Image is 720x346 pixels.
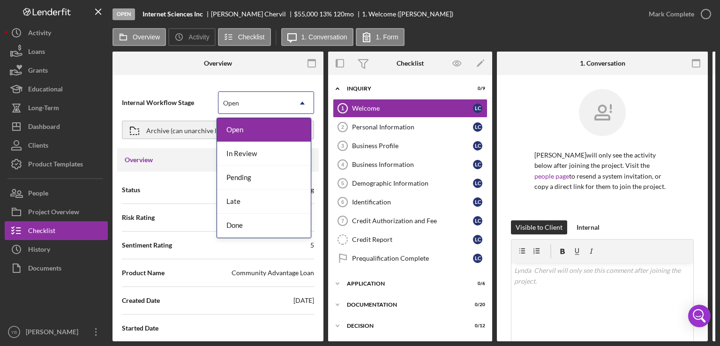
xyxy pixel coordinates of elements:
div: Inquiry [347,86,462,91]
button: Educational [5,80,108,98]
button: Visible to Client [511,220,567,234]
div: Visible to Client [516,220,562,234]
div: Welcome [352,105,473,112]
div: Application [347,281,462,286]
div: Documentation [347,302,462,308]
div: L C [473,122,482,132]
label: Activity [188,33,209,41]
div: 5 [310,241,314,250]
div: Dashboard [28,117,60,138]
div: Product Templates [28,155,83,176]
button: Grants [5,61,108,80]
div: Mark Complete [649,5,694,23]
div: Community Advantage Loan [232,268,314,278]
div: Late [217,190,311,214]
a: 5Demographic InformationLC [333,174,487,193]
a: Checklist [5,221,108,240]
button: Loans [5,42,108,61]
div: 0 / 6 [468,281,485,286]
button: Long-Term [5,98,108,117]
div: Educational [28,80,63,101]
div: Checklist [397,60,424,67]
button: Activity [5,23,108,42]
label: 1. Form [376,33,398,41]
tspan: 4 [341,162,345,167]
div: Open Intercom Messenger [688,305,711,327]
tspan: 3 [341,143,344,149]
button: Dashboard [5,117,108,136]
div: In Review [217,142,311,166]
div: [DATE] [293,296,314,305]
a: Credit ReportLC [333,230,487,249]
div: 1. Welcome ([PERSON_NAME]) [362,10,453,18]
button: Checklist [218,28,271,46]
div: Done [217,214,311,238]
b: Internet Sciences Inc [142,10,203,18]
div: 0 / 20 [468,302,485,308]
button: Project Overview [5,203,108,221]
a: 3Business ProfileLC [333,136,487,155]
div: L C [473,197,482,207]
span: Risk Rating [122,213,155,222]
button: Product Templates [5,155,108,173]
div: Demographic Information [352,180,473,187]
div: Prequalification Complete [352,255,473,262]
button: YB[PERSON_NAME] [5,323,108,341]
button: People [5,184,108,203]
button: Mark Complete [639,5,715,23]
div: L C [473,141,482,150]
button: Overview [112,28,166,46]
div: L C [473,254,482,263]
span: $55,000 [294,10,318,18]
div: History [28,240,50,261]
div: Credit Authorization and Fee [352,217,473,225]
div: Project Overview [28,203,79,224]
label: Checklist [238,33,265,41]
p: [PERSON_NAME] will only see the activity below after joining the project. Visit the to resend a s... [534,150,670,192]
a: 1WelcomeLC [333,99,487,118]
span: Sentiment Rating [122,241,172,250]
div: Internal [577,220,600,234]
h3: Overview [125,155,153,165]
div: Open [112,8,135,20]
span: Product Name [122,268,165,278]
div: L C [473,179,482,188]
div: Documents [28,259,61,280]
span: Internal Workflow Stage [122,98,218,107]
div: [PERSON_NAME] Chervil [211,10,294,18]
button: Documents [5,259,108,278]
div: Overview [204,60,232,67]
button: Internal [572,220,604,234]
span: Started Date [122,323,158,333]
tspan: 2 [341,124,344,130]
div: L C [473,160,482,169]
div: People [28,184,48,205]
a: 7Credit Authorization and FeeLC [333,211,487,230]
div: L C [473,104,482,113]
button: 1. Form [356,28,405,46]
text: YB [11,330,17,335]
button: History [5,240,108,259]
div: Open [223,99,239,107]
label: Overview [133,33,160,41]
a: 4Business InformationLC [333,155,487,174]
div: Archive (can unarchive later if needed) [146,121,258,138]
div: L C [473,216,482,226]
div: Credit Report [352,236,473,243]
div: Clients [28,136,48,157]
button: Archive (can unarchive later if needed) [122,120,314,139]
div: 0 / 9 [468,86,485,91]
a: people page [534,172,569,180]
span: Status [122,185,140,195]
button: Clients [5,136,108,155]
div: [PERSON_NAME] [23,323,84,344]
tspan: 1 [341,105,344,111]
